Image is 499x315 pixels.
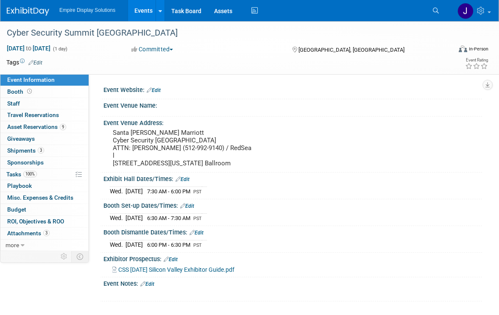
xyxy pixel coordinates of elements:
[465,58,488,62] div: Event Rating
[0,98,89,109] a: Staff
[52,46,67,52] span: (1 day)
[0,109,89,121] a: Travel Reservations
[7,123,66,130] span: Asset Reservations
[147,215,190,221] span: 6:30 AM - 7:30 AM
[0,204,89,215] a: Budget
[128,45,176,53] button: Committed
[103,253,482,264] div: Exhibitor Prospectus:
[0,74,89,86] a: Event Information
[23,171,37,177] span: 100%
[0,121,89,133] a: Asset Reservations9
[7,147,44,154] span: Shipments
[180,203,194,209] a: Edit
[4,25,441,41] div: Cyber Security Summit [GEOGRAPHIC_DATA]
[110,214,125,223] td: Wed.
[0,86,89,98] a: Booth
[25,45,33,52] span: to
[193,243,202,248] span: PST
[0,216,89,227] a: ROI, Objectives & ROO
[140,281,154,287] a: Edit
[7,100,20,107] span: Staff
[6,171,37,178] span: Tasks
[7,230,50,237] span: Attachments
[103,99,482,110] div: Event Venue Name:
[6,58,42,67] td: Tags
[7,76,55,83] span: Event Information
[176,176,190,182] a: Edit
[193,189,202,195] span: PST
[28,60,42,66] a: Edit
[298,47,404,53] span: [GEOGRAPHIC_DATA], [GEOGRAPHIC_DATA]
[147,87,161,93] a: Edit
[0,192,89,203] a: Misc. Expenses & Credits
[103,117,482,127] div: Event Venue Address:
[110,187,125,196] td: Wed.
[164,256,178,262] a: Edit
[25,88,33,95] span: Booth not reserved yet
[6,242,19,248] span: more
[110,240,125,249] td: Wed.
[103,226,482,237] div: Booth Dismantle Dates/Times:
[193,216,202,221] span: PST
[0,228,89,239] a: Attachments3
[7,194,73,201] span: Misc. Expenses & Credits
[7,88,33,95] span: Booth
[6,45,51,52] span: [DATE] [DATE]
[7,218,64,225] span: ROI, Objectives & ROO
[60,124,66,130] span: 9
[0,240,89,251] a: more
[7,135,35,142] span: Giveaways
[72,251,89,262] td: Toggle Event Tabs
[57,251,72,262] td: Personalize Event Tab Strip
[118,266,234,273] span: CSS [DATE] Silicon Valley Exhibitor Guide.pdf
[103,199,482,210] div: Booth Set-up Dates/Times:
[0,145,89,156] a: Shipments3
[147,242,190,248] span: 6:00 PM - 6:30 PM
[43,230,50,236] span: 3
[7,182,32,189] span: Playbook
[0,133,89,145] a: Giveaways
[190,230,204,236] a: Edit
[125,214,143,223] td: [DATE]
[125,240,143,249] td: [DATE]
[125,187,143,196] td: [DATE]
[0,157,89,168] a: Sponsorships
[0,180,89,192] a: Playbook
[413,44,488,57] div: Event Format
[112,266,234,273] a: CSS [DATE] Silicon Valley Exhibitor Guide.pdf
[7,112,59,118] span: Travel Reservations
[7,159,44,166] span: Sponsorships
[0,169,89,180] a: Tasks100%
[459,45,467,52] img: Format-Inperson.png
[113,129,252,167] pre: Santa [PERSON_NAME] Marriott Cyber Security [GEOGRAPHIC_DATA] ATTN: [PERSON_NAME] (512-992-9140) ...
[103,84,482,95] div: Event Website:
[7,206,26,213] span: Budget
[59,7,115,13] span: Empire Display Solutions
[457,3,474,19] img: Jane Paolucci
[7,7,49,16] img: ExhibitDay
[147,188,190,195] span: 7:30 AM - 6:00 PM
[38,147,44,153] span: 3
[103,277,482,288] div: Event Notes:
[468,46,488,52] div: In-Person
[103,173,482,184] div: Exhibit Hall Dates/Times:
